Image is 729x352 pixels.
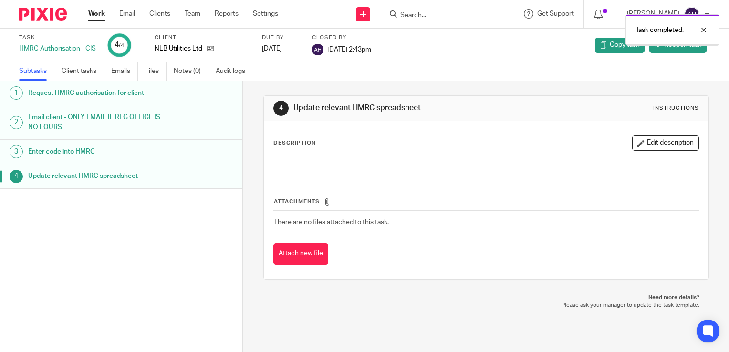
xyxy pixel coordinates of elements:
span: [DATE] 2:43pm [327,46,371,52]
a: Email [119,9,135,19]
h1: Enter code into HMRC [28,145,165,159]
div: 2 [10,116,23,129]
span: There are no files attached to this task. [274,219,389,226]
div: 4 [273,101,289,116]
a: Subtasks [19,62,54,81]
p: Need more details? [273,294,699,301]
a: Emails [111,62,138,81]
button: Edit description [632,135,699,151]
h1: Update relevant HMRC spreadsheet [28,169,165,183]
a: Settings [253,9,278,19]
img: svg%3E [684,7,699,22]
span: Attachments [274,199,320,204]
p: NLB Utilities Ltd [155,44,202,53]
a: Team [185,9,200,19]
a: Work [88,9,105,19]
label: Due by [262,34,300,41]
h1: Request HMRC authorisation for client [28,86,165,100]
label: Closed by [312,34,371,41]
div: 4 [115,40,124,51]
a: Audit logs [216,62,252,81]
a: Files [145,62,167,81]
div: Instructions [653,104,699,112]
p: Please ask your manager to update the task template. [273,301,699,309]
small: /4 [119,43,124,48]
p: Description [273,139,316,147]
p: Task completed. [635,25,684,35]
h1: Email client - ONLY EMAIL IF REG OFFICE IS NOT OURS [28,110,165,135]
img: svg%3E [312,44,323,55]
label: Client [155,34,250,41]
div: 4 [10,170,23,183]
button: Attach new file [273,243,328,265]
a: Client tasks [62,62,104,81]
img: Pixie [19,8,67,21]
h1: Update relevant HMRC spreadsheet [293,103,506,113]
div: 1 [10,86,23,100]
label: Task [19,34,96,41]
a: Notes (0) [174,62,208,81]
a: Reports [215,9,239,19]
div: [DATE] [262,44,300,53]
a: Clients [149,9,170,19]
div: 3 [10,145,23,158]
div: HMRC Authorisation - CIS [19,44,96,53]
